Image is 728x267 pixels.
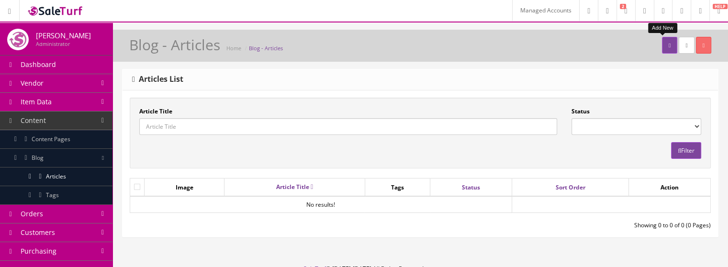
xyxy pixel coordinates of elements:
span: Tags [46,191,59,199]
span: Customers [21,228,55,237]
span: Purchasing [21,246,56,256]
small: Administrator [36,40,70,47]
label: Status [571,107,590,116]
span: Content [21,116,46,125]
img: SaleTurf [27,4,84,17]
span: Orders [21,209,43,218]
label: Article Title [139,107,172,116]
div: Add New [648,23,677,33]
td: No results! [130,196,512,213]
h4: [PERSON_NAME] [36,32,91,40]
img: joshlucio05 [7,29,29,50]
td: Tags [365,178,430,197]
span: 2 [620,4,626,9]
span: Vendor [21,78,44,88]
span: Blog [32,154,44,162]
span: Content Pages [32,135,70,143]
h3: Articles List [132,75,183,84]
td: Action [629,178,711,197]
span: Dashboard [21,60,56,69]
button: Filter [671,142,701,159]
span: Articles [46,172,66,180]
td: Image [145,178,224,197]
a: Blog - Articles [249,44,283,52]
h1: Blog - Articles [129,37,220,53]
span: HELP [713,4,728,9]
a: Sort Order [556,183,585,191]
a: Home [226,44,241,52]
a: Status [462,183,480,191]
input: Article Title [139,118,557,135]
div: Showing 0 to 0 of 0 (0 Pages) [420,221,718,230]
span: Item Data [21,97,52,106]
a: Article Title [276,183,314,191]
